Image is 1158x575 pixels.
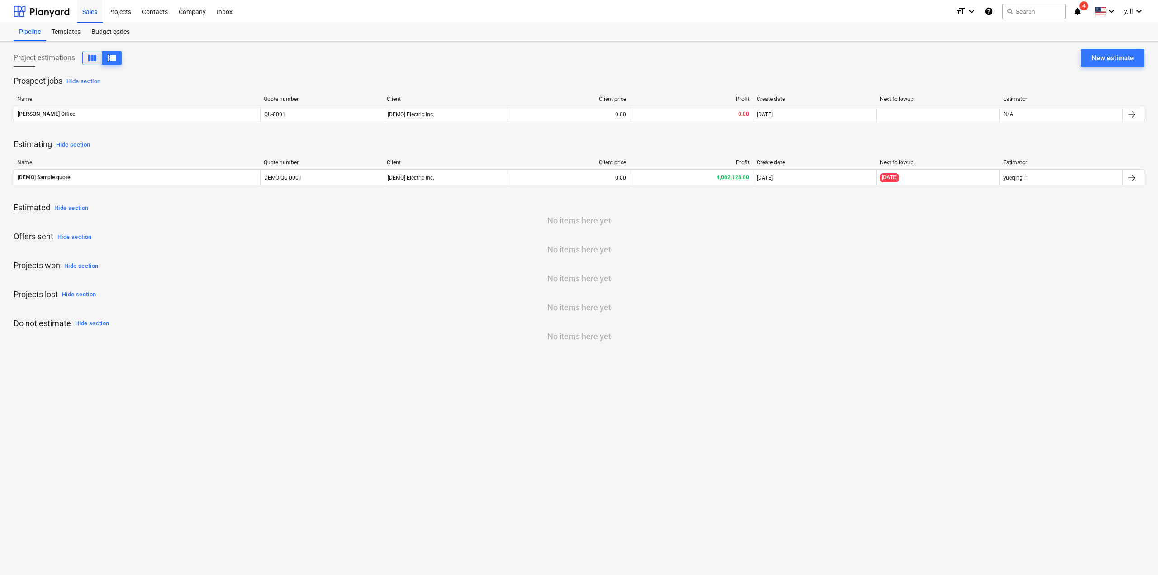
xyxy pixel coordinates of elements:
p: N/A [1003,110,1013,118]
p: 4,082,128.80 [717,174,749,181]
a: Budget codes [86,23,135,41]
p: 0.00 [738,110,749,118]
div: DEMO-QU-0001 [264,175,302,181]
div: Quote number [264,159,380,166]
i: keyboard_arrow_down [966,6,977,17]
span: 4 [1079,1,1088,10]
div: Client price [510,159,626,166]
button: Hide section [54,138,92,152]
p: Projects lost [14,288,1144,302]
p: No items here yet [14,215,1144,226]
div: Client [387,96,503,102]
div: Next followup [880,159,996,166]
div: Quote number [264,96,380,102]
div: Hide section [56,140,90,150]
button: Hide section [52,201,90,215]
span: y. li [1124,8,1133,15]
div: QU-0001 [264,111,285,118]
div: Create date [757,159,873,166]
i: keyboard_arrow_down [1106,6,1117,17]
div: Hide section [57,232,91,242]
iframe: Chat Widget [1113,532,1158,575]
i: Knowledge base [984,6,993,17]
button: Hide section [73,317,111,331]
p: Estimated [14,201,1144,215]
div: Hide section [66,76,100,87]
div: [DATE] [757,111,773,118]
div: Hide section [54,203,88,214]
div: Estimator [1003,159,1119,166]
div: 0.00 [615,111,626,118]
p: Projects won [14,259,1144,273]
div: Profit [633,96,749,102]
div: Create date [757,96,873,102]
div: [DEMO] Electric Inc. [384,107,507,122]
div: [DEMO] Electric Inc. [384,171,507,185]
div: Client [387,159,503,166]
div: Estimator [1003,96,1119,102]
div: Next followup [880,96,996,102]
a: Templates [46,23,86,41]
div: [PERSON_NAME] Office [18,110,75,118]
div: Project estimations [14,51,122,65]
i: keyboard_arrow_down [1134,6,1144,17]
i: format_size [955,6,966,17]
div: [DEMO] Sample quote [18,174,70,181]
div: Client price [510,96,626,102]
p: No items here yet [14,331,1144,342]
span: search [1006,8,1014,15]
div: Name [17,96,256,102]
div: Name [17,159,256,166]
span: View as columns [106,52,117,63]
p: No items here yet [14,273,1144,284]
div: yueqing li [999,171,1122,185]
span: View as columns [87,52,98,63]
button: Hide section [55,230,94,244]
p: Estimating [14,138,1144,152]
div: [DATE] [757,175,773,181]
a: Pipeline [14,23,46,41]
button: Hide section [62,259,100,273]
button: Search [1002,4,1066,19]
button: New estimate [1081,49,1144,67]
div: Profit [633,159,749,166]
button: Hide section [64,74,103,89]
div: New estimate [1092,52,1134,64]
i: notifications [1073,6,1082,17]
p: Do not estimate [14,317,1144,331]
p: No items here yet [14,244,1144,255]
p: Offers sent [14,230,1144,244]
div: Hide section [62,290,96,300]
div: 0.00 [615,175,626,181]
button: Hide section [60,288,98,302]
span: [DATE] [880,173,899,182]
p: Prospect jobs [14,74,1144,89]
div: Hide section [75,318,109,329]
p: No items here yet [14,302,1144,313]
div: Hide section [64,261,98,271]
